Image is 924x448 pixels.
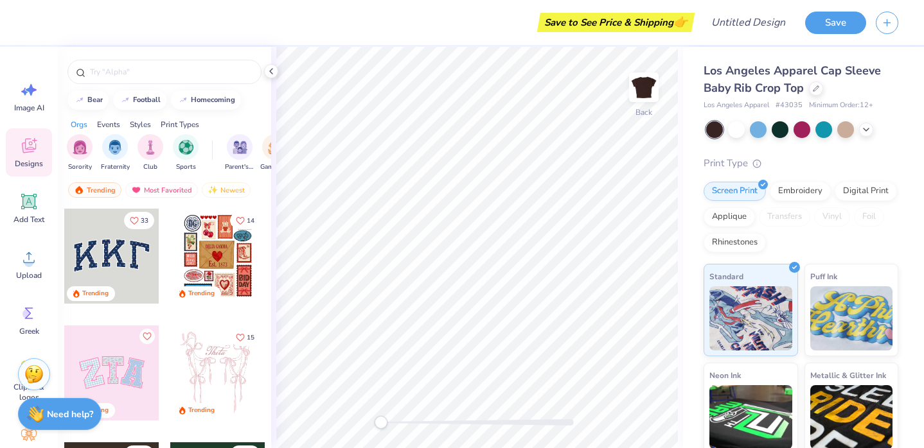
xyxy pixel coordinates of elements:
span: Designs [15,159,43,169]
button: filter button [101,134,130,172]
div: Digital Print [835,182,897,201]
div: football [133,96,161,103]
button: Save [805,12,866,34]
img: Fraternity Image [108,140,122,155]
span: Puff Ink [810,270,837,283]
img: most_fav.gif [131,185,141,194]
span: Los Angeles Apparel [704,100,769,111]
span: Neon Ink [709,368,741,382]
div: Transfers [759,207,810,227]
div: Rhinestones [704,233,766,252]
div: filter for Parent's Weekend [225,134,254,172]
strong: Need help? [47,408,93,420]
span: Clipart & logos [8,382,50,402]
span: Los Angeles Apparel Cap Sleeve Baby Rib Crop Top [704,63,881,96]
div: Print Type [704,156,898,171]
div: filter for Sports [173,134,199,172]
div: Embroidery [770,182,831,201]
div: Back [635,107,652,118]
div: Trending [188,406,215,415]
button: Like [230,212,260,229]
span: Greek [19,326,39,336]
button: filter button [173,134,199,172]
div: bear [87,96,103,103]
img: Standard [709,286,792,350]
span: Image AI [14,103,44,113]
div: Newest [202,182,251,198]
img: trend_line.gif [178,96,188,104]
div: Foil [854,207,884,227]
img: Game Day Image [268,140,283,155]
span: Game Day [260,162,290,172]
div: homecoming [191,96,235,103]
div: Orgs [71,119,87,130]
div: Styles [130,119,151,130]
img: Sports Image [179,140,193,155]
button: bear [67,90,109,110]
div: Save to See Price & Shipping [540,13,691,32]
button: Like [124,212,154,229]
span: 33 [141,218,148,224]
input: Untitled Design [701,10,795,35]
span: 15 [247,334,254,341]
span: 👉 [673,14,688,30]
img: Puff Ink [810,286,893,350]
img: Back [631,74,657,100]
span: Club [143,162,157,172]
div: Events [97,119,120,130]
button: football [113,90,166,110]
img: trending.gif [74,185,84,194]
div: filter for Club [138,134,163,172]
span: Standard [709,270,743,283]
span: Fraternity [101,162,130,172]
span: Sports [176,162,196,172]
img: trend_line.gif [120,96,130,104]
div: Trending [68,182,121,198]
div: Vinyl [814,207,850,227]
img: Sorority Image [73,140,87,155]
img: Club Image [143,140,157,155]
div: Trending [188,289,215,298]
span: 14 [247,218,254,224]
div: filter for Game Day [260,134,290,172]
div: Trending [82,289,109,298]
button: Like [139,329,155,344]
span: Upload [16,270,42,280]
span: Parent's Weekend [225,162,254,172]
div: Screen Print [704,182,766,201]
span: # 43035 [776,100,803,111]
button: filter button [260,134,290,172]
button: Like [230,329,260,346]
span: Sorority [68,162,92,172]
span: Minimum Order: 12 + [809,100,873,111]
button: filter button [225,134,254,172]
img: Parent's Weekend Image [233,140,247,155]
img: newest.gif [208,185,218,194]
span: Metallic & Glitter Ink [810,368,886,382]
input: Try "Alpha" [89,65,253,78]
button: filter button [67,134,93,172]
div: filter for Fraternity [101,134,130,172]
div: filter for Sorority [67,134,93,172]
button: homecoming [171,90,241,110]
div: Print Types [161,119,199,130]
div: Accessibility label [375,416,387,429]
div: Applique [704,207,755,227]
img: trend_line.gif [75,96,85,104]
div: Most Favorited [125,182,198,198]
button: filter button [138,134,163,172]
span: Add Text [13,214,44,225]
